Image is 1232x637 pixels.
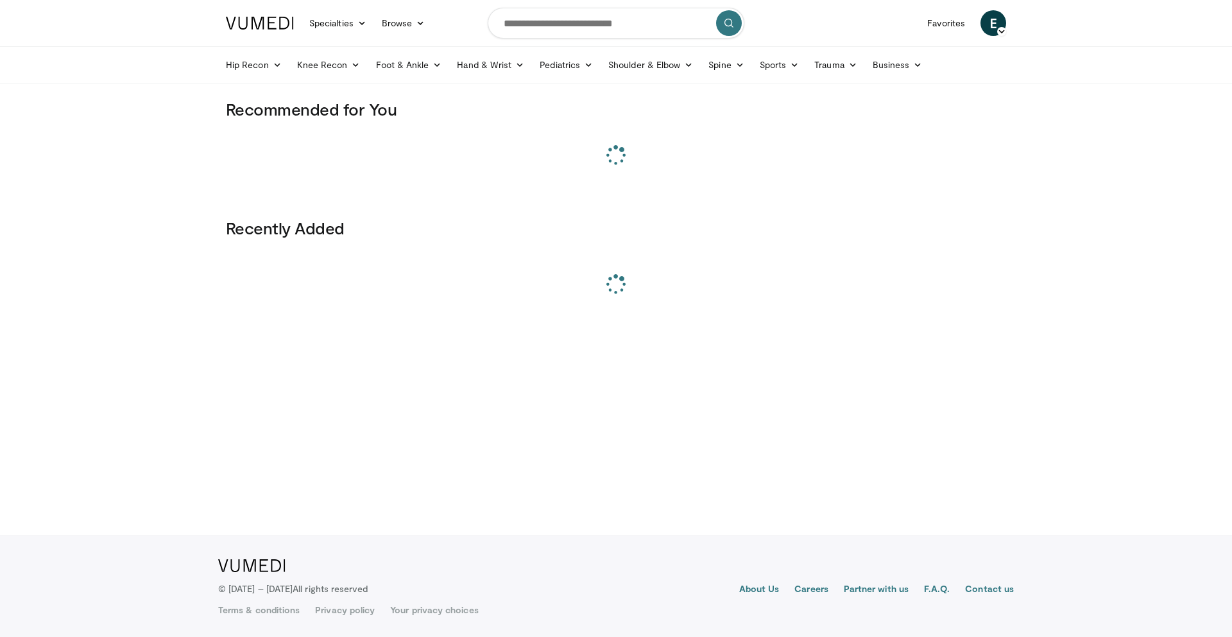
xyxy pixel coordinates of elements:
[752,52,807,78] a: Sports
[368,52,450,78] a: Foot & Ankle
[315,604,375,616] a: Privacy policy
[794,582,828,598] a: Careers
[920,10,973,36] a: Favorites
[449,52,532,78] a: Hand & Wrist
[807,52,865,78] a: Trauma
[218,52,289,78] a: Hip Recon
[601,52,701,78] a: Shoulder & Elbow
[390,604,478,616] a: Your privacy choices
[226,17,294,30] img: VuMedi Logo
[965,582,1014,598] a: Contact us
[289,52,368,78] a: Knee Recon
[865,52,930,78] a: Business
[226,218,1006,238] h3: Recently Added
[374,10,433,36] a: Browse
[302,10,374,36] a: Specialties
[218,559,286,572] img: VuMedi Logo
[701,52,751,78] a: Spine
[980,10,1006,36] a: E
[532,52,601,78] a: Pediatrics
[739,582,780,598] a: About Us
[226,99,1006,119] h3: Recommended for You
[488,8,744,39] input: Search topics, interventions
[844,582,909,598] a: Partner with us
[218,604,300,616] a: Terms & conditions
[218,582,368,595] p: © [DATE] – [DATE]
[924,582,950,598] a: F.A.Q.
[293,583,368,594] span: All rights reserved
